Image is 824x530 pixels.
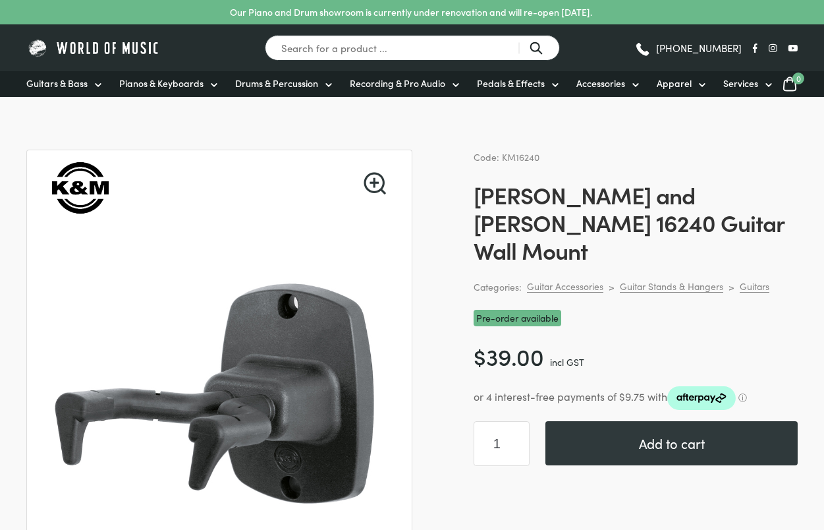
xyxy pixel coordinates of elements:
[26,38,161,58] img: World of Music
[119,76,204,90] span: Pianos & Keyboards
[474,280,522,295] span: Categories:
[26,76,88,90] span: Guitars & Bass
[265,35,560,61] input: Search for a product ...
[633,385,824,530] iframe: Chat with our support team
[474,150,539,163] span: Code: KM16240
[230,5,592,19] p: Our Piano and Drum showroom is currently under renovation and will re-open [DATE].
[545,421,798,465] button: Add to cart
[550,355,584,368] span: incl GST
[723,76,758,90] span: Services
[474,339,544,372] bdi: 39.00
[634,38,742,58] a: [PHONE_NUMBER]
[474,482,798,512] iframe: PayPal
[474,310,561,326] span: Pre-order available
[477,76,545,90] span: Pedals & Effects
[656,43,742,53] span: [PHONE_NUMBER]
[728,281,734,293] div: >
[792,73,804,84] span: 0
[527,280,603,293] a: Guitar Accessories
[609,281,615,293] div: >
[235,76,318,90] span: Drums & Percussion
[740,280,769,293] a: Guitars
[474,421,530,466] input: Product quantity
[43,150,118,225] img: Konig & Meyer
[657,76,692,90] span: Apparel
[364,172,386,194] a: View full-screen image gallery
[474,339,486,372] span: $
[576,76,625,90] span: Accessories
[350,76,445,90] span: Recording & Pro Audio
[474,181,798,264] h1: [PERSON_NAME] and [PERSON_NAME] 16240 Guitar Wall Mount
[620,280,723,293] a: Guitar Stands & Hangers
